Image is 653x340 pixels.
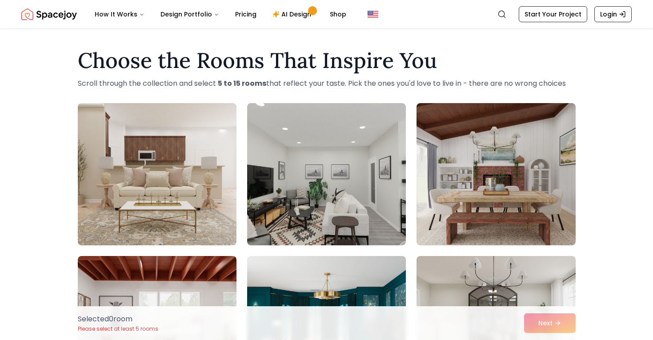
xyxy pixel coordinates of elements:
a: Login [594,6,632,22]
a: Shop [323,5,353,23]
img: United States [368,9,378,20]
img: Spacejoy Logo [21,5,77,23]
p: Scroll through the collection and select that reflect your taste. Pick the ones you'd love to liv... [78,78,576,89]
img: Room room-1 [78,103,236,245]
a: Pricing [228,5,264,23]
p: Please select at least 5 rooms [78,325,158,332]
img: Room room-3 [417,103,575,245]
button: Design Portfolio [153,5,226,23]
strong: 5 to 15 rooms [218,78,266,88]
p: Selected 0 room [78,314,158,324]
a: Start Your Project [519,6,587,22]
nav: Main [88,5,353,23]
a: Spacejoy [21,5,77,23]
button: How It Works [88,5,152,23]
a: AI Design [265,5,321,23]
img: Room room-2 [247,103,406,245]
h1: Choose the Rooms That Inspire You [78,50,576,71]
